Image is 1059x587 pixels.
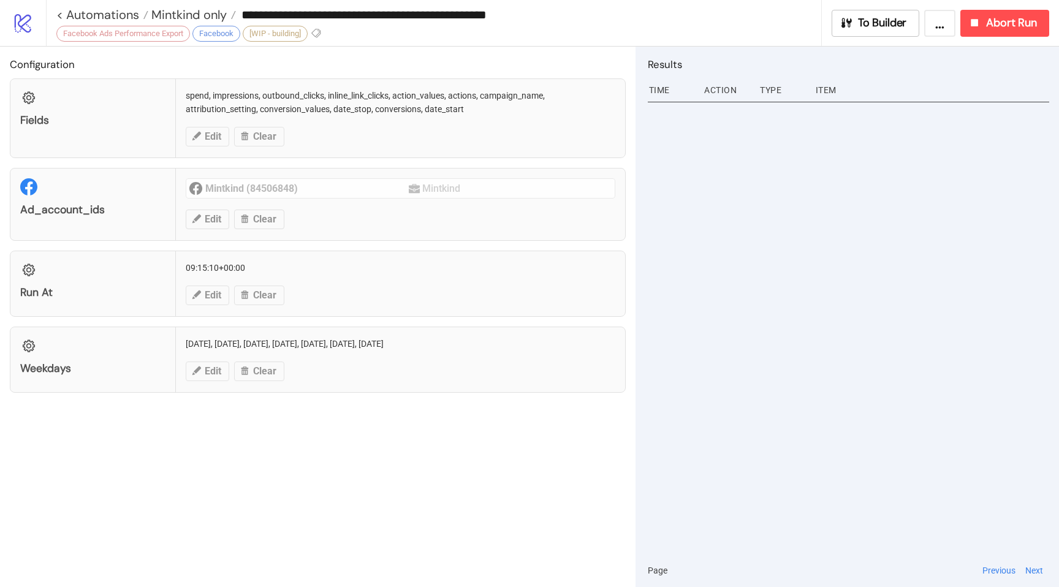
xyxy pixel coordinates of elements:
button: To Builder [832,10,920,37]
span: Mintkind only [148,7,227,23]
a: Mintkind only [148,9,236,21]
div: Type [759,78,806,102]
h2: Results [648,56,1049,72]
span: Page [648,564,667,577]
span: To Builder [858,16,907,30]
div: Item [814,78,1049,102]
div: Action [703,78,750,102]
div: [WIP - building] [243,26,308,42]
span: Abort Run [986,16,1037,30]
button: ... [924,10,955,37]
div: Facebook Ads Performance Export [56,26,190,42]
div: Time [648,78,695,102]
button: Abort Run [960,10,1049,37]
button: Next [1022,564,1047,577]
h2: Configuration [10,56,626,72]
button: Previous [979,564,1019,577]
a: < Automations [56,9,148,21]
div: Facebook [192,26,240,42]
